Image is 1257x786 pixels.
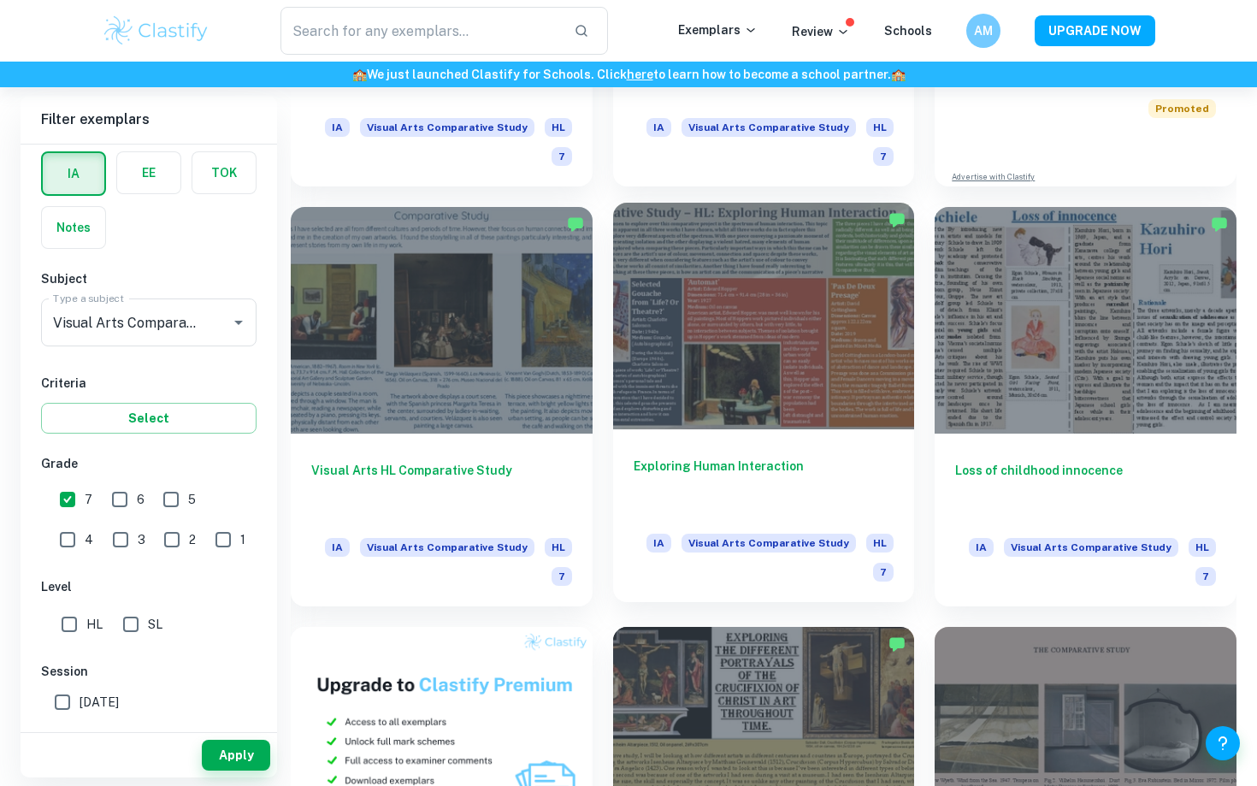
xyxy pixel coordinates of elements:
[138,530,145,549] span: 3
[189,530,196,549] span: 2
[360,118,534,137] span: Visual Arts Comparative Study
[21,96,277,144] h6: Filter exemplars
[545,538,572,557] span: HL
[86,615,103,634] span: HL
[646,534,671,553] span: IA
[935,207,1236,606] a: Loss of childhood innocenceIAVisual Arts Comparative StudyHL7
[792,22,850,41] p: Review
[966,14,1000,48] button: AM
[42,207,105,248] button: Notes
[102,14,210,48] img: Clastify logo
[41,577,257,596] h6: Level
[552,147,572,166] span: 7
[117,152,180,193] button: EE
[873,563,894,582] span: 7
[280,7,560,55] input: Search for any exemplars...
[227,310,251,334] button: Open
[891,68,906,81] span: 🏫
[552,567,572,586] span: 7
[352,68,367,81] span: 🏫
[148,615,162,634] span: SL
[1148,99,1216,118] span: Promoted
[682,534,856,553] span: Visual Arts Comparative Study
[41,662,257,681] h6: Session
[1195,567,1216,586] span: 7
[969,538,994,557] span: IA
[41,454,257,473] h6: Grade
[678,21,758,39] p: Exemplars
[85,490,92,509] span: 7
[627,68,653,81] a: here
[1189,538,1216,557] span: HL
[41,269,257,288] h6: Subject
[1211,216,1228,233] img: Marked
[866,118,894,137] span: HL
[974,21,994,40] h6: AM
[646,118,671,137] span: IA
[291,207,593,606] a: Visual Arts HL Comparative StudyIAVisual Arts Comparative StudyHL7
[1004,538,1178,557] span: Visual Arts Comparative Study
[240,530,245,549] span: 1
[634,457,894,513] h6: Exploring Human Interaction
[884,24,932,38] a: Schools
[325,538,350,557] span: IA
[43,153,104,194] button: IA
[41,374,257,393] h6: Criteria
[360,538,534,557] span: Visual Arts Comparative Study
[545,118,572,137] span: HL
[192,152,256,193] button: TOK
[888,635,906,653] img: Marked
[80,693,119,712] span: [DATE]
[325,118,350,137] span: IA
[188,490,196,509] span: 5
[53,291,124,305] label: Type a subject
[888,211,906,228] img: Marked
[137,490,145,509] span: 6
[682,118,856,137] span: Visual Arts Comparative Study
[567,216,584,233] img: Marked
[955,461,1216,517] h6: Loss of childhood innocence
[85,530,93,549] span: 4
[1035,15,1155,46] button: UPGRADE NOW
[202,740,270,771] button: Apply
[311,461,572,517] h6: Visual Arts HL Comparative Study
[3,65,1254,84] h6: We just launched Clastify for Schools. Click to learn how to become a school partner.
[866,534,894,553] span: HL
[1206,726,1240,760] button: Help and Feedback
[873,147,894,166] span: 7
[41,403,257,434] button: Select
[613,207,915,606] a: Exploring Human InteractionIAVisual Arts Comparative StudyHL7
[952,171,1035,183] a: Advertise with Clastify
